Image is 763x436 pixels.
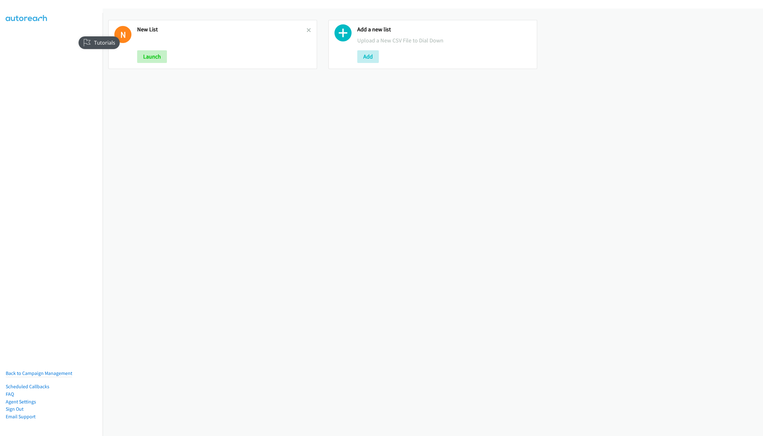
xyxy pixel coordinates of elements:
[357,50,379,63] button: Add
[137,26,307,33] h2: New List
[6,406,23,412] a: Sign Out
[79,6,120,19] button: Checklist, Tutorials, 2 incomplete tasks
[137,50,167,63] button: Launch
[6,414,35,420] a: Email Support
[6,391,14,397] a: FAQ
[114,26,131,43] h1: N
[6,383,49,389] a: Scheduled Callbacks
[357,26,531,33] h2: Add a new list
[6,370,72,376] a: Back to Campaign Management
[357,36,531,45] p: Upload a New CSV File to Dial Down
[6,399,36,405] a: Agent Settings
